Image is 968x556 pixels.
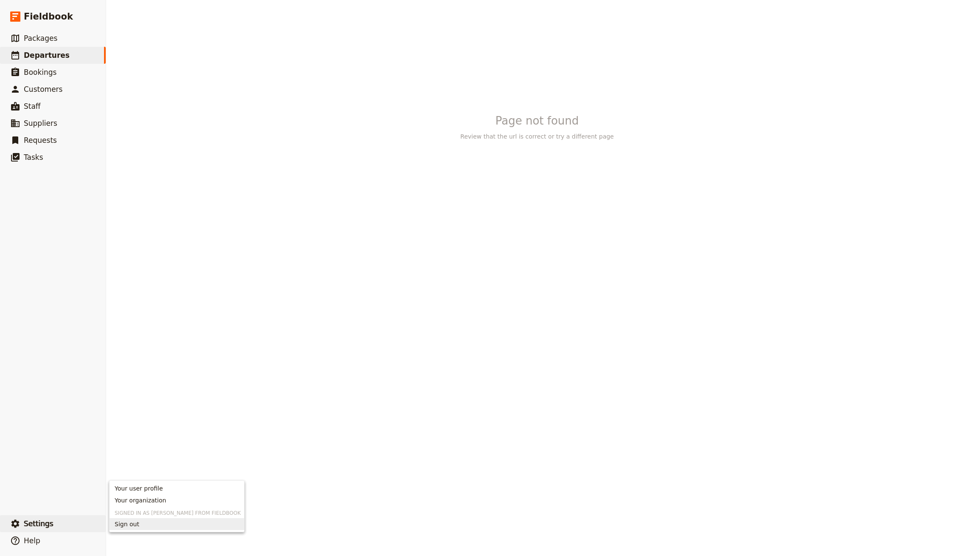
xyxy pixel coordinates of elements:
h3: Signed in as [PERSON_NAME] from Fieldbook [110,506,244,516]
span: Bookings [24,68,56,77]
h1: Page not found [495,114,579,127]
p: Review that the url is correct or try a different page [460,132,613,141]
span: Fieldbook [24,10,73,23]
span: Requests [24,136,57,145]
span: Customers [24,85,62,94]
span: Your user profile [115,484,163,493]
span: Settings [24,519,53,528]
span: Suppliers [24,119,57,128]
span: Tasks [24,153,43,162]
a: Your user profile [110,482,244,494]
span: Staff [24,102,41,111]
span: Sign out [115,520,139,528]
span: Departures [24,51,70,60]
span: Your organization [115,496,166,505]
span: Packages [24,34,57,43]
span: Help [24,536,40,545]
button: Sign out of support+tibercreekprivatetours@fieldbook.com [110,518,244,530]
a: Your organization [110,494,244,506]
